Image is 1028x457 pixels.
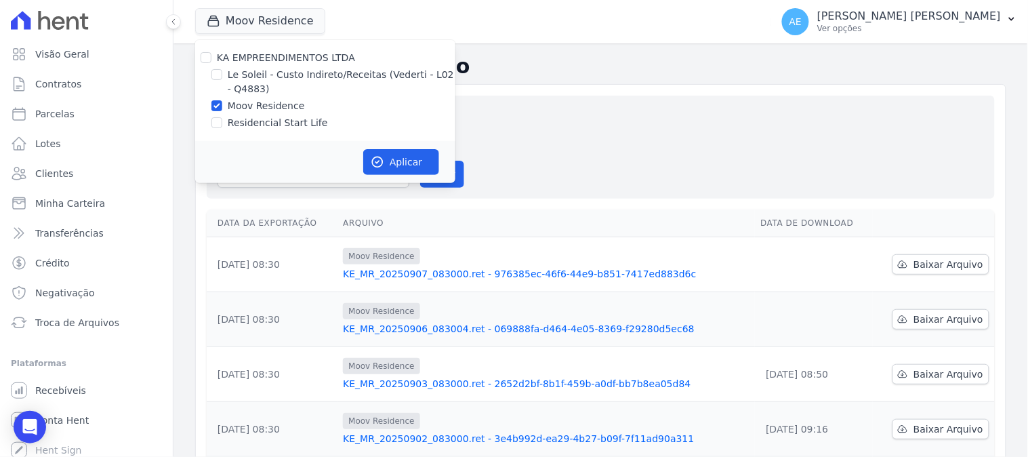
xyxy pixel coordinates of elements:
button: AE [PERSON_NAME] [PERSON_NAME] Ver opções [771,3,1028,41]
label: Moov Residence [228,99,305,113]
div: Open Intercom Messenger [14,411,46,443]
h2: Exportações de Retorno [195,54,1006,79]
td: [DATE] 09:16 [755,402,873,457]
button: Aplicar [363,149,439,175]
span: Moov Residence [343,413,419,429]
a: Transferências [5,220,167,247]
td: [DATE] 08:50 [755,347,873,402]
button: Moov Residence [195,8,325,34]
a: Baixar Arquivo [892,364,989,384]
a: Contratos [5,71,167,98]
a: Negativação [5,279,167,306]
td: [DATE] 08:30 [207,237,337,292]
span: Visão Geral [35,47,89,61]
span: Parcelas [35,107,75,121]
a: Visão Geral [5,41,167,68]
a: Baixar Arquivo [892,309,989,330]
span: Contratos [35,77,81,91]
span: AE [789,17,802,26]
span: Moov Residence [343,303,419,319]
th: Arquivo [337,210,755,237]
span: Baixar Arquivo [913,258,983,271]
a: Baixar Arquivo [892,254,989,275]
a: KE_MR_20250906_083004.ret - 069888fa-d464-4e05-8369-f29280d5ec68 [343,322,749,336]
span: Baixar Arquivo [913,313,983,326]
a: KE_MR_20250902_083000.ret - 3e4b992d-ea29-4b27-b09f-7f11ad90a311 [343,432,749,445]
a: Conta Hent [5,407,167,434]
a: Troca de Arquivos [5,309,167,336]
a: Parcelas [5,100,167,127]
span: Negativação [35,286,95,300]
td: [DATE] 08:30 [207,347,337,402]
span: Troca de Arquivos [35,316,119,330]
span: Lotes [35,137,61,151]
a: Baixar Arquivo [892,419,989,439]
p: Ver opções [817,23,1001,34]
label: Le Soleil - Custo Indireto/Receitas (Vederti - L02 - Q4883) [228,68,455,96]
span: Conta Hent [35,414,89,427]
span: Baixar Arquivo [913,367,983,381]
th: Data de Download [755,210,873,237]
a: KE_MR_20250903_083000.ret - 2652d2bf-8b1f-459b-a0df-bb7b8ea05d84 [343,377,749,391]
td: [DATE] 08:30 [207,292,337,347]
a: Recebíveis [5,377,167,404]
a: KE_MR_20250907_083000.ret - 976385ec-46f6-44e9-b851-7417ed883d6c [343,267,749,281]
span: Moov Residence [343,358,419,374]
a: Clientes [5,160,167,187]
p: [PERSON_NAME] [PERSON_NAME] [817,9,1001,23]
span: Crédito [35,256,70,270]
a: Minha Carteira [5,190,167,217]
span: Minha Carteira [35,197,105,210]
a: Crédito [5,250,167,277]
div: Plataformas [11,355,162,372]
span: Recebíveis [35,384,86,397]
label: KA EMPREENDIMENTOS LTDA [217,52,355,63]
a: Lotes [5,130,167,157]
label: Residencial Start Life [228,116,328,130]
th: Data da Exportação [207,210,337,237]
span: Clientes [35,167,73,180]
span: Moov Residence [343,248,419,264]
span: Baixar Arquivo [913,422,983,436]
td: [DATE] 08:30 [207,402,337,457]
span: Transferências [35,226,104,240]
